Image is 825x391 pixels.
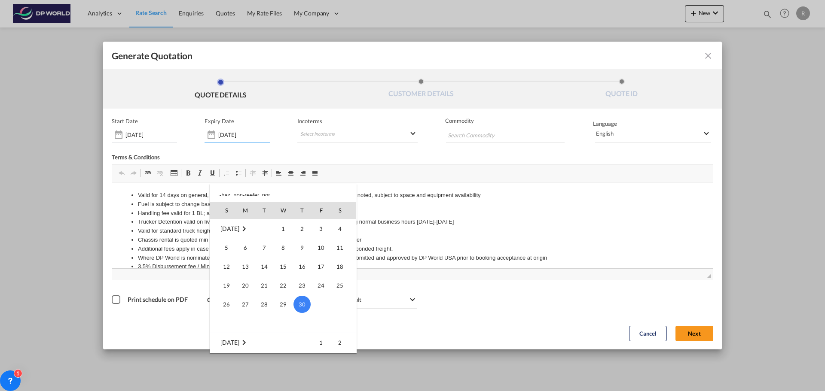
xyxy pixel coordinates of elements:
[256,296,273,313] span: 28
[275,277,292,294] span: 22
[210,276,236,295] td: Sunday April 19 2026
[312,258,330,275] span: 17
[275,239,292,256] span: 8
[210,333,274,352] td: May 2026
[293,277,311,294] span: 23
[293,276,312,295] td: Thursday April 23 2026
[293,295,312,314] td: Thursday April 30 2026
[26,62,575,71] li: Additional fees apply in case of: chassis repositioning, pre-pull, yard storage, Saturdays,bonded...
[255,276,274,295] td: Tuesday April 21 2026
[312,202,330,219] th: F
[218,296,235,313] span: 26
[26,9,575,18] li: Valid for 14 days on general, non-haz, non-reefer, non-overweight/oversize cargo unless noted, su...
[331,220,348,237] span: 4
[330,257,356,276] td: Saturday April 18 2026
[218,239,235,256] span: 5
[312,276,330,295] td: Friday April 24 2026
[210,295,356,314] tr: Week 5
[293,239,311,256] span: 9
[312,333,330,352] td: Friday May 1 2026
[312,238,330,257] td: Friday April 10 2026
[274,202,293,219] th: W
[236,202,255,219] th: M
[331,239,348,256] span: 11
[256,239,273,256] span: 7
[237,239,254,256] span: 6
[293,219,312,239] td: Thursday April 2 2026
[274,219,293,239] td: Wednesday April 1 2026
[330,202,356,219] th: S
[255,238,274,257] td: Tuesday April 7 2026
[274,276,293,295] td: Wednesday April 22 2026
[312,239,330,256] span: 10
[237,258,254,275] span: 13
[312,277,330,294] span: 24
[210,295,236,314] td: Sunday April 26 2026
[220,339,239,346] span: [DATE]
[331,277,348,294] span: 25
[210,202,236,219] th: S
[210,219,274,239] td: April 2026
[330,238,356,257] td: Saturday April 11 2026
[26,80,575,89] li: 3.5% Disbursement fee / Min $25 is applicable if DPW pays Duties on your behalf
[312,257,330,276] td: Friday April 17 2026
[236,276,255,295] td: Monday April 20 2026
[256,258,273,275] span: 14
[255,202,274,219] th: T
[26,71,575,80] li: Where DP World is nominated as the US Customs Broker, FPOA must be completed, submitted and appro...
[255,257,274,276] td: Tuesday April 14 2026
[274,295,293,314] td: Wednesday April 29 2026
[330,276,356,295] td: Saturday April 25 2026
[274,257,293,276] td: Wednesday April 15 2026
[220,225,239,232] span: [DATE]
[293,258,311,275] span: 16
[210,333,356,352] tr: Week 1
[236,257,255,276] td: Monday April 13 2026
[274,238,293,257] td: Wednesday April 8 2026
[293,257,312,276] td: Thursday April 16 2026
[210,238,236,257] td: Sunday April 5 2026
[210,219,356,239] tr: Week 1
[275,220,292,237] span: 1
[26,53,575,62] li: Chassis rental is quoted min 2 days, additional days are $50 per day per chassis/container
[293,202,312,219] th: T
[255,295,274,314] td: Tuesday April 28 2026
[330,219,356,239] td: Saturday April 4 2026
[210,238,356,257] tr: Week 2
[236,295,255,314] td: Monday April 27 2026
[331,258,348,275] span: 18
[312,219,330,239] td: Friday April 3 2026
[330,333,356,352] td: Saturday May 2 2026
[218,277,235,294] span: 19
[293,296,311,313] span: 30
[9,9,592,157] body: Editor, editor2
[312,220,330,237] span: 3
[312,334,330,351] span: 1
[275,296,292,313] span: 29
[237,296,254,313] span: 27
[256,277,273,294] span: 21
[26,18,575,27] li: Fuel is subject to change based on market conditions
[210,276,356,295] tr: Week 4
[218,258,235,275] span: 12
[210,314,356,333] tr: Week undefined
[293,238,312,257] td: Thursday April 9 2026
[275,258,292,275] span: 15
[293,220,311,237] span: 2
[210,202,356,353] md-calendar: Calendar
[26,27,575,36] li: Handling fee valid for 1 BL; additional BLs $15/each
[210,257,356,276] tr: Week 3
[237,277,254,294] span: 20
[26,35,575,44] li: Trucker Detention valid on live load/unload, max 2 hrs free then $125/hr thereafter during normal...
[210,257,236,276] td: Sunday April 12 2026
[26,44,575,53] li: Valid for standard truck height dock-load/unload, no special equipment required
[331,334,348,351] span: 2
[236,238,255,257] td: Monday April 6 2026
